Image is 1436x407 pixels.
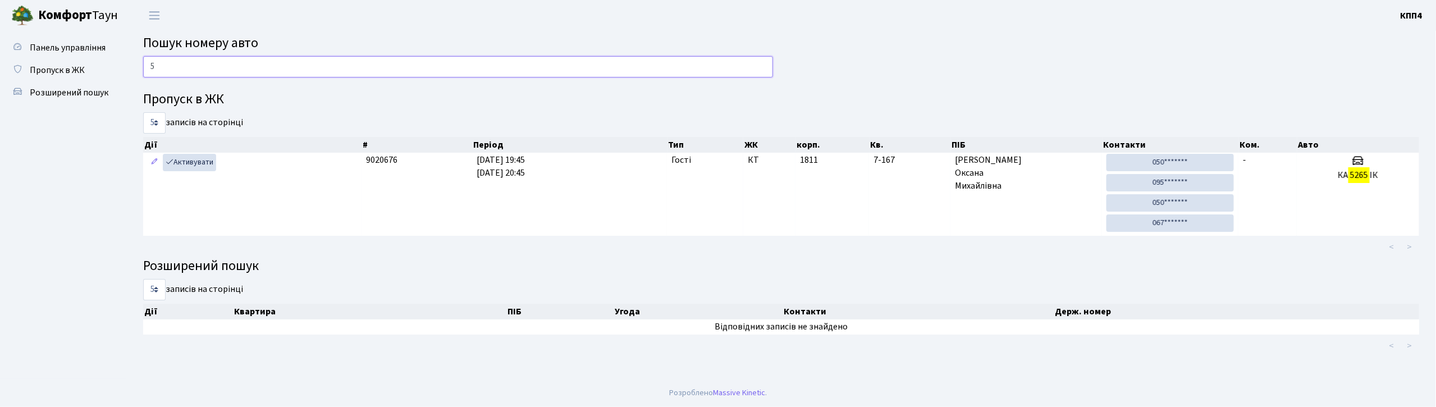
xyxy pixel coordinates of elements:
span: 9020676 [366,154,397,166]
b: Комфорт [38,6,92,24]
th: Ком. [1239,137,1297,153]
th: Тип [667,137,744,153]
span: - [1243,154,1246,166]
th: Дії [143,304,233,319]
label: записів на сторінці [143,112,243,134]
a: Активувати [163,154,216,171]
mark: 5265 [1348,167,1370,183]
button: Переключити навігацію [140,6,168,25]
span: [PERSON_NAME] Оксана Михайлівна [955,154,1097,193]
span: [DATE] 19:45 [DATE] 20:45 [477,154,525,179]
td: Відповідних записів не знайдено [143,319,1419,335]
h4: Пропуск в ЖК [143,92,1419,108]
span: Розширений пошук [30,86,108,99]
th: ПІБ [950,137,1102,153]
span: Пропуск в ЖК [30,64,85,76]
th: Період [472,137,667,153]
th: Держ. номер [1054,304,1420,319]
a: Massive Kinetic [713,387,765,399]
span: Гості [671,154,691,167]
th: Кв. [870,137,951,153]
a: КПП4 [1401,9,1423,22]
th: ПІБ [506,304,614,319]
label: записів на сторінці [143,279,243,300]
select: записів на сторінці [143,279,166,300]
th: ЖК [743,137,795,153]
div: Розроблено . [669,387,767,399]
input: Пошук [143,56,773,77]
span: Пошук номеру авто [143,33,258,53]
th: Контакти [783,304,1054,319]
a: Розширений пошук [6,81,118,104]
span: КТ [748,154,791,167]
th: Контакти [1103,137,1239,153]
a: Панель управління [6,36,118,59]
th: Квартира [233,304,507,319]
h5: КА ІК [1301,170,1415,181]
th: корп. [795,137,869,153]
th: # [362,137,473,153]
span: Панель управління [30,42,106,54]
span: Таун [38,6,118,25]
th: Дії [143,137,362,153]
th: Угода [614,304,783,319]
th: Авто [1297,137,1420,153]
select: записів на сторінці [143,112,166,134]
b: КПП4 [1401,10,1423,22]
span: 7-167 [874,154,946,167]
a: Пропуск в ЖК [6,59,118,81]
img: logo.png [11,4,34,27]
a: Редагувати [148,154,161,171]
span: 1811 [800,154,818,166]
h4: Розширений пошук [143,258,1419,275]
